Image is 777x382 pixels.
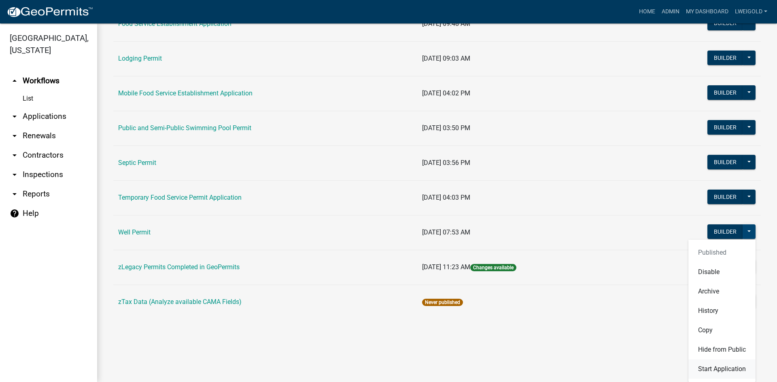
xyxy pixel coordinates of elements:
[422,299,463,306] span: Never published
[636,4,658,19] a: Home
[683,4,732,19] a: My Dashboard
[707,16,743,30] button: Builder
[422,124,470,132] span: [DATE] 03:50 PM
[118,20,231,27] a: Food Service Establishment Application
[688,321,756,340] button: Copy
[688,301,756,321] button: History
[118,55,162,62] a: Lodging Permit
[688,262,756,282] button: Disable
[707,51,743,65] button: Builder
[118,228,151,236] a: Well Permit
[118,89,253,97] a: Mobile Food Service Establishment Application
[422,55,470,62] span: [DATE] 09:03 AM
[118,194,242,201] a: Temporary Food Service Permit Application
[422,263,470,271] span: [DATE] 11:23 AM
[10,112,19,121] i: arrow_drop_down
[10,189,19,199] i: arrow_drop_down
[688,359,756,379] button: Start Application
[707,190,743,204] button: Builder
[10,150,19,160] i: arrow_drop_down
[118,263,240,271] a: zLegacy Permits Completed in GeoPermits
[658,4,683,19] a: Admin
[118,159,156,167] a: Septic Permit
[422,228,470,236] span: [DATE] 07:53 AM
[422,89,470,97] span: [DATE] 04:02 PM
[10,131,19,141] i: arrow_drop_down
[10,209,19,218] i: help
[10,76,19,86] i: arrow_drop_up
[707,85,743,100] button: Builder
[688,282,756,301] button: Archive
[707,155,743,169] button: Builder
[10,170,19,179] i: arrow_drop_down
[688,340,756,359] button: Hide from Public
[732,4,771,19] a: lweigold
[118,298,242,306] a: zTax Data (Analyze available CAMA Fields)
[470,264,516,271] span: Changes available
[118,124,251,132] a: Public and Semi-Public Swimming Pool Permit
[707,224,743,239] button: Builder
[422,20,470,27] span: [DATE] 09:48 AM
[707,120,743,135] button: Builder
[422,194,470,201] span: [DATE] 04:03 PM
[422,159,470,167] span: [DATE] 03:56 PM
